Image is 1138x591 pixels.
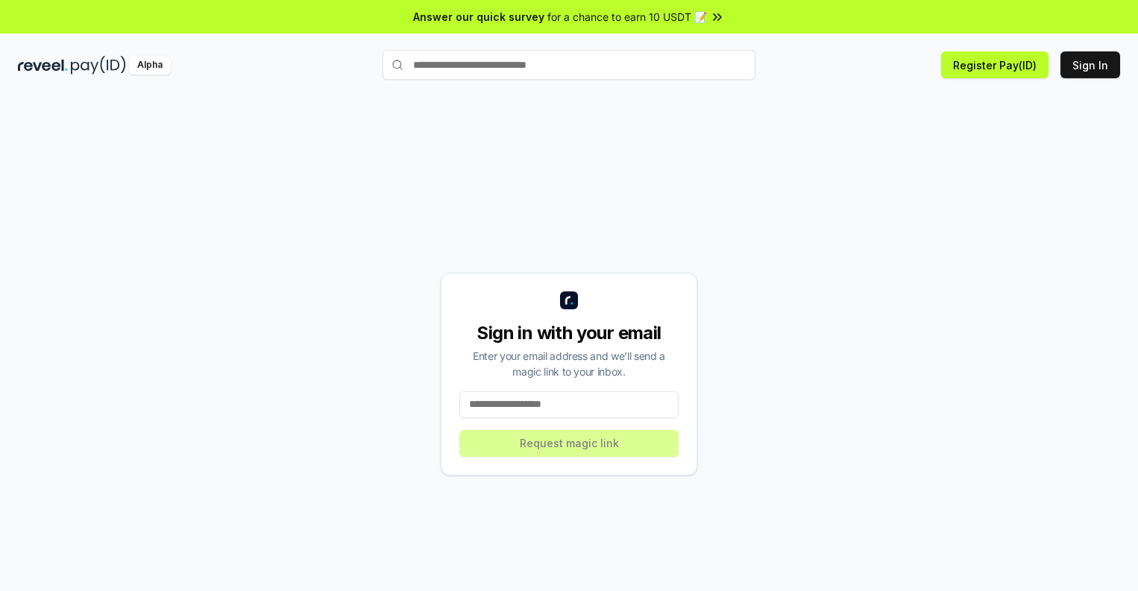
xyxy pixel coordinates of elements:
img: reveel_dark [18,56,68,75]
img: pay_id [71,56,126,75]
div: Sign in with your email [459,321,679,345]
button: Sign In [1060,51,1120,78]
div: Alpha [129,56,171,75]
button: Register Pay(ID) [941,51,1049,78]
div: Enter your email address and we’ll send a magic link to your inbox. [459,348,679,379]
span: for a chance to earn 10 USDT 📝 [547,9,707,25]
img: logo_small [560,291,578,309]
span: Answer our quick survey [413,9,544,25]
